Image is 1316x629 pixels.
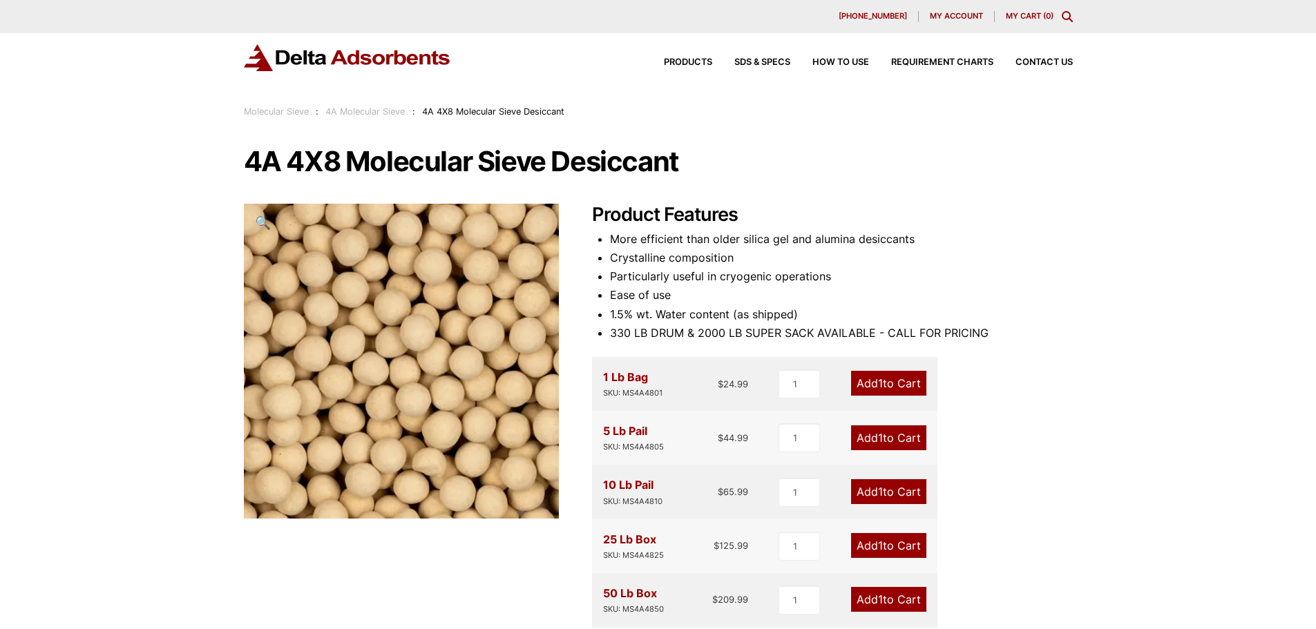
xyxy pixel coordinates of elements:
span: 0 [1046,11,1051,21]
span: 1 [878,485,883,499]
span: Requirement Charts [891,58,993,67]
img: Delta Adsorbents [244,44,451,71]
span: 4A 4X8 Molecular Sieve Desiccant [422,106,564,117]
span: Products [664,58,712,67]
span: Contact Us [1015,58,1073,67]
li: Crystalline composition [610,249,1073,267]
span: 🔍 [255,215,271,230]
span: : [412,106,415,117]
a: Add1to Cart [851,587,926,612]
div: SKU: MS4A4810 [603,495,662,508]
li: Ease of use [610,286,1073,304]
a: 4A Molecular Sieve [325,106,405,117]
a: [PHONE_NUMBER] [828,11,919,22]
span: SDS & SPECS [734,58,790,67]
div: SKU: MS4A4825 [603,549,664,562]
a: My Cart (0) [1006,11,1053,21]
span: $ [714,540,719,551]
a: SDS & SPECS [712,58,790,67]
li: 330 LB DRUM & 2000 LB SUPER SACK AVAILABLE - CALL FOR PRICING [610,324,1073,342]
span: $ [718,432,723,443]
span: 1 [878,376,883,390]
div: SKU: MS4A4805 [603,441,664,454]
span: $ [718,378,723,389]
a: View full-screen image gallery [244,204,282,242]
li: Particularly useful in cryogenic operations [610,267,1073,286]
h1: 4A 4X8 Molecular Sieve Desiccant [244,147,1073,176]
a: Add1to Cart [851,425,926,450]
a: Requirement Charts [869,58,993,67]
span: 1 [878,431,883,445]
div: 1 Lb Bag [603,368,662,400]
li: More efficient than older silica gel and alumina desiccants [610,230,1073,249]
a: How to Use [790,58,869,67]
div: SKU: MS4A4801 [603,387,662,400]
a: Products [642,58,712,67]
div: SKU: MS4A4850 [603,603,664,616]
div: Toggle Modal Content [1062,11,1073,22]
span: [PHONE_NUMBER] [839,12,907,20]
div: 10 Lb Pail [603,476,662,507]
span: My account [930,12,983,20]
span: 1 [878,539,883,552]
h2: Product Features [592,204,1073,226]
span: How to Use [812,58,869,67]
div: 25 Lb Box [603,530,664,562]
a: Add1to Cart [851,479,926,504]
bdi: 65.99 [718,486,748,497]
a: Molecular Sieve [244,106,309,117]
a: Add1to Cart [851,533,926,558]
span: : [316,106,318,117]
span: $ [712,594,718,605]
span: 1 [878,592,883,606]
bdi: 44.99 [718,432,748,443]
a: Contact Us [993,58,1073,67]
bdi: 125.99 [714,540,748,551]
a: My account [919,11,995,22]
div: 50 Lb Box [603,584,664,616]
li: 1.5% wt. Water content (as shipped) [610,305,1073,324]
bdi: 24.99 [718,378,748,389]
span: $ [718,486,723,497]
div: 5 Lb Pail [603,422,664,454]
bdi: 209.99 [712,594,748,605]
a: Add1to Cart [851,371,926,396]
